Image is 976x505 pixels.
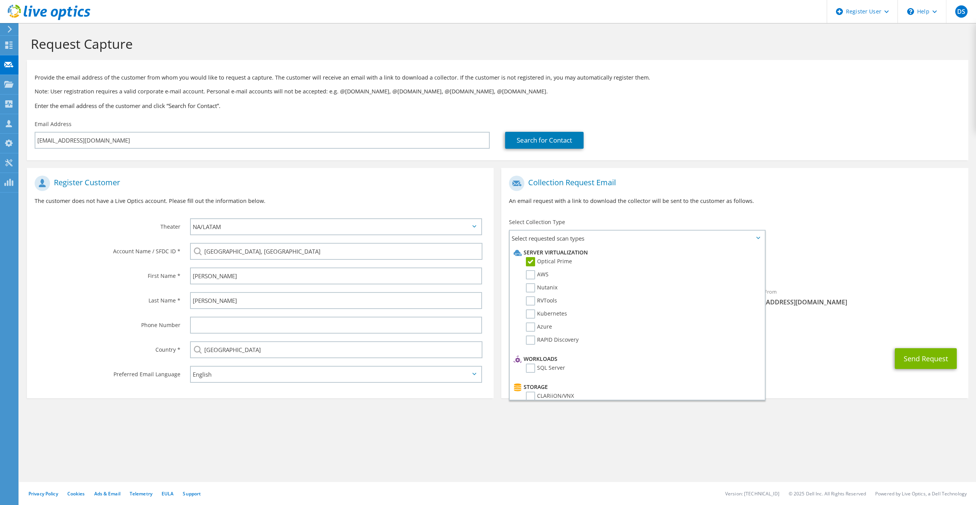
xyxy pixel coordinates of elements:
[501,249,968,280] div: Requested Collections
[35,341,180,354] label: Country *
[183,490,201,497] a: Support
[35,73,961,82] p: Provide the email address of the customer from whom you would like to request a capture. The cust...
[875,490,967,497] li: Powered by Live Optics, a Dell Technology
[510,231,764,246] span: Select requested scan types
[742,298,961,306] span: [EMAIL_ADDRESS][DOMAIN_NAME]
[735,284,968,310] div: Sender & From
[526,364,565,373] label: SQL Server
[35,120,72,128] label: Email Address
[509,197,960,205] p: An email request with a link to download the collector will be sent to the customer as follows.
[130,490,152,497] a: Telemetry
[512,248,760,257] li: Server Virtualization
[505,132,584,149] a: Search for Contact
[526,309,567,319] label: Kubernetes
[526,283,557,292] label: Nutanix
[35,243,180,255] label: Account Name / SFDC ID *
[28,490,58,497] a: Privacy Policy
[31,36,961,52] h1: Request Capture
[526,296,557,306] label: RVTools
[35,176,482,191] h1: Register Customer
[526,257,572,266] label: Optical Prime
[94,490,120,497] a: Ads & Email
[512,354,760,364] li: Workloads
[35,197,486,205] p: The customer does not have a Live Optics account. Please fill out the information below.
[526,322,552,332] label: Azure
[526,270,549,279] label: AWS
[512,382,760,392] li: Storage
[509,176,956,191] h1: Collection Request Email
[526,336,579,345] label: RAPID Discovery
[35,317,180,329] label: Phone Number
[35,366,180,378] label: Preferred Email Language
[35,292,180,304] label: Last Name *
[35,267,180,280] label: First Name *
[501,284,735,310] div: To
[907,8,914,15] svg: \n
[35,218,180,231] label: Theater
[725,490,779,497] li: Version: [TECHNICAL_ID]
[162,490,174,497] a: EULA
[526,392,574,401] label: CLARiiON/VNX
[501,314,968,341] div: CC & Reply To
[955,5,968,18] span: DS
[35,101,961,110] h3: Enter the email address of the customer and click “Search for Contact”.
[509,218,565,226] label: Select Collection Type
[895,348,957,369] button: Send Request
[35,87,961,96] p: Note: User registration requires a valid corporate e-mail account. Personal e-mail accounts will ...
[789,490,866,497] li: © 2025 Dell Inc. All Rights Reserved
[67,490,85,497] a: Cookies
